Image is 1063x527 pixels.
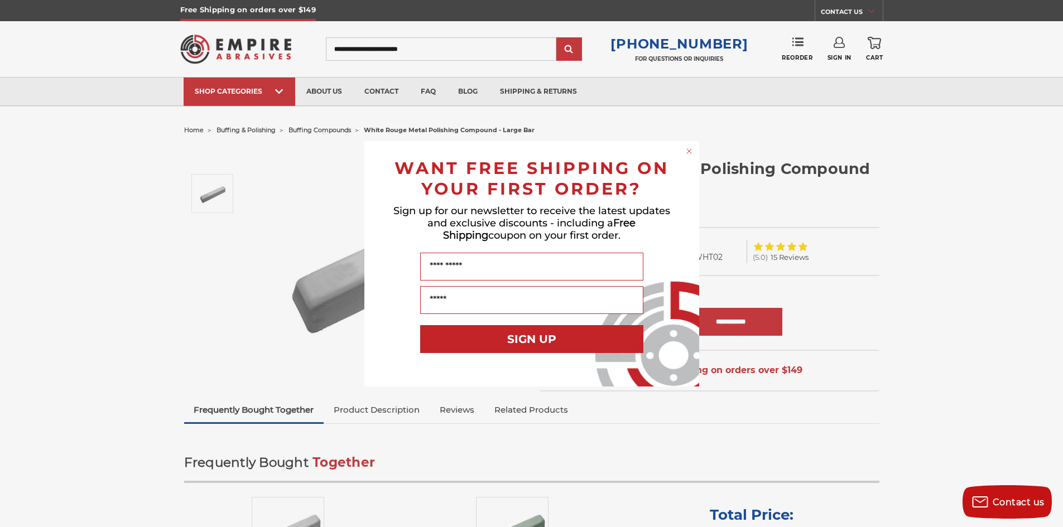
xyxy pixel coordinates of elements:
[684,146,695,157] button: Close dialog
[443,217,636,241] span: Free Shipping
[395,158,669,199] span: WANT FREE SHIPPING ON YOUR FIRST ORDER?
[963,485,1052,519] button: Contact us
[420,325,643,353] button: SIGN UP
[393,205,670,241] span: Sign up for our newsletter to receive the latest updates and exclusive discounts - including a co...
[993,497,1045,507] span: Contact us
